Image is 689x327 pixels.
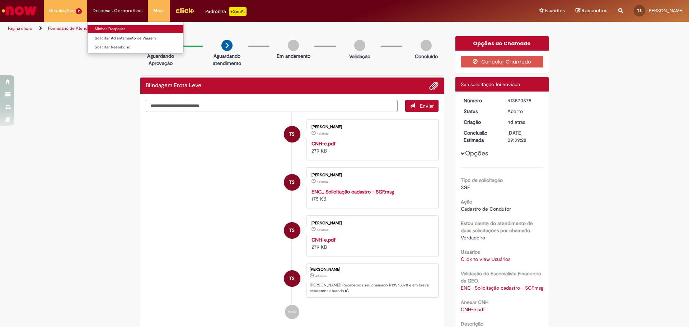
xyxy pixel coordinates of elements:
img: img-circle-grey.png [421,40,432,51]
span: Cadastro de Condutor [461,206,511,212]
div: [PERSON_NAME] [311,221,431,225]
a: Formulário de Atendimento [48,25,101,31]
li: Takasi Augusto De Souza [146,263,439,298]
div: 175 KB [311,188,431,202]
p: Concluído [415,53,438,60]
span: Rascunhos [582,7,608,14]
a: Download de ENC_ Solicitação cadastro - SGF.msg [461,285,543,291]
div: 26/09/2025 14:38:53 [507,118,541,126]
button: Enviar [405,100,439,112]
span: 4d atrás [317,131,328,136]
p: Validação [349,53,370,60]
div: [PERSON_NAME] [310,267,435,272]
div: Takasi Augusto De Souza [284,222,300,239]
textarea: Digite sua mensagem aqui... [146,100,398,112]
b: Ação [461,198,472,205]
span: Enviar [420,103,434,109]
b: Usuários [461,249,480,255]
dt: Número [458,97,502,104]
div: [PERSON_NAME] [311,125,431,129]
ul: Trilhas de página [5,22,454,35]
b: Anexar CNH [461,299,488,305]
a: CNH-e.pdf [311,237,336,243]
div: Aberto [507,108,541,115]
ul: Despesas Corporativas [87,22,184,53]
span: Verdadeiro [461,234,485,241]
span: TS [289,270,295,287]
div: Takasi Augusto De Souza [284,174,300,191]
p: Aguardando atendimento [210,52,244,67]
b: Descrição [461,321,483,327]
span: 4d atrás [317,179,328,184]
span: Favoritos [545,7,565,14]
a: Rascunhos [576,8,608,14]
p: Aguardando Aprovação [143,52,178,67]
div: [PERSON_NAME] [311,173,431,177]
b: Validação do Especialista Financeiro da GEO. [461,270,541,284]
img: img-circle-grey.png [288,40,299,51]
span: Sua solicitação foi enviada [461,81,520,88]
span: 4d atrás [315,274,327,278]
span: [PERSON_NAME] [647,8,684,14]
span: Requisições [49,7,74,14]
img: arrow-next.png [221,40,233,51]
time: 26/09/2025 14:38:53 [507,119,525,125]
div: R13570878 [507,97,541,104]
div: Opções do Chamado [455,36,549,51]
div: Padroniza [205,7,247,16]
a: CNH-e.pdf [311,140,336,147]
time: 26/09/2025 14:38:40 [317,179,328,184]
span: TS [289,174,295,191]
a: Download de CNH-e.pdf [461,306,485,313]
span: Despesas Corporativas [93,7,142,14]
a: ENC_ Solicitação cadastro - SGF.msg [311,188,394,195]
time: 26/09/2025 14:38:53 [315,274,327,278]
b: Tipo de solicitação [461,177,503,183]
p: +GenAi [229,7,247,16]
span: TS [289,126,295,143]
div: 279 KB [311,236,431,251]
time: 26/09/2025 14:38:48 [317,131,328,136]
div: Takasi Augusto De Souza [284,270,300,287]
a: Página inicial [8,25,33,31]
a: Solicitar Reembolso [88,43,183,51]
dt: Conclusão Estimada [458,129,502,144]
h2: Blindagem Frota Leve Histórico de tíquete [146,83,201,89]
dt: Criação [458,118,502,126]
div: [DATE] 09:39:28 [507,129,541,144]
span: SGF [461,184,470,191]
div: 279 KB [311,140,431,154]
dt: Status [458,108,502,115]
a: Solicitar Adiantamento de Viagem [88,34,183,42]
time: 26/09/2025 14:37:11 [317,228,328,232]
button: Cancelar Chamado [461,56,544,67]
button: Adicionar anexos [429,81,439,90]
span: 4d atrás [317,228,328,232]
span: More [153,7,164,14]
a: Minhas Despesas [88,25,183,33]
span: TS [289,222,295,239]
ul: Histórico de tíquete [146,112,439,327]
img: img-circle-grey.png [354,40,365,51]
div: Takasi Augusto De Souza [284,126,300,143]
span: 4d atrás [507,119,525,125]
span: 2 [76,8,82,14]
b: Estou ciente do atendimento de duas solicitações por chamado. [461,220,533,234]
p: [PERSON_NAME]! Recebemos seu chamado R13570878 e em breve estaremos atuando. [310,282,435,294]
a: Click to view Usuários [461,256,510,262]
img: ServiceNow [1,4,38,18]
img: click_logo_yellow_360x200.png [175,5,194,16]
p: Em andamento [277,52,310,60]
span: TS [637,8,642,13]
